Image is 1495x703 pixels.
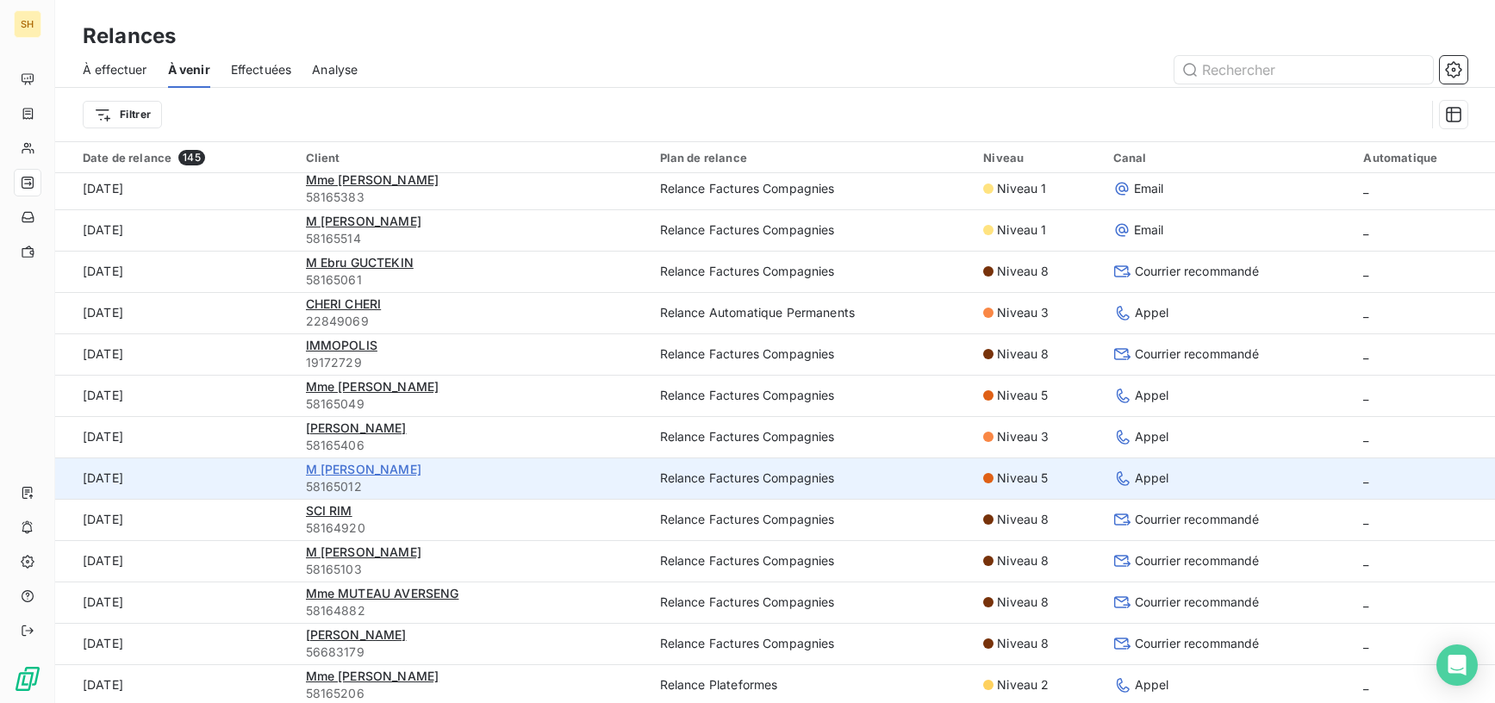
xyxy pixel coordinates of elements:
span: _ [1363,677,1368,692]
div: Plan de relance [660,151,963,165]
span: Appel [1135,470,1169,487]
span: _ [1363,594,1368,609]
td: [DATE] [55,168,296,209]
span: IMMOPOLIS [306,338,377,352]
span: Courrier recommandé [1135,635,1260,652]
span: Niveau 8 [997,511,1049,528]
span: 58165383 [306,189,639,206]
span: Niveau 3 [997,428,1049,445]
span: _ [1363,346,1368,361]
div: SH [14,10,41,38]
td: Relance Automatique Permanents [650,292,974,333]
span: Analyse [312,61,358,78]
span: M [PERSON_NAME] [306,544,421,559]
span: Niveau 1 [997,221,1046,239]
td: Relance Factures Compagnies [650,251,974,292]
td: [DATE] [55,499,296,540]
span: Niveau 2 [997,676,1049,694]
span: Mme [PERSON_NAME] [306,669,439,683]
span: Niveau 8 [997,345,1049,363]
span: _ [1363,222,1368,237]
span: 19172729 [306,354,639,371]
td: [DATE] [55,251,296,292]
span: [PERSON_NAME] [306,627,407,642]
span: Appel [1135,676,1169,694]
td: Relance Factures Compagnies [650,168,974,209]
span: Mme [PERSON_NAME] [306,379,439,394]
span: Mme MUTEAU AVERSENG [306,586,459,600]
span: À effectuer [83,61,147,78]
span: 58164882 [306,602,639,619]
span: Niveau 8 [997,552,1049,569]
span: CHERI CHERI [306,296,382,311]
span: Email [1134,221,1164,239]
span: 58165061 [306,271,639,289]
span: À venir [168,61,210,78]
span: 58165406 [306,437,639,454]
span: Effectuées [231,61,292,78]
span: Email [1134,180,1164,197]
span: _ [1363,264,1368,278]
span: Niveau 8 [997,263,1049,280]
span: _ [1363,429,1368,444]
td: Relance Factures Compagnies [650,499,974,540]
td: [DATE] [55,457,296,499]
span: Courrier recommandé [1135,552,1260,569]
span: _ [1363,470,1368,485]
span: SCI RIM [306,503,352,518]
td: [DATE] [55,416,296,457]
span: M [PERSON_NAME] [306,214,421,228]
span: [PERSON_NAME] [306,420,407,435]
div: Open Intercom Messenger [1436,644,1478,686]
td: Relance Factures Compagnies [650,582,974,623]
h3: Relances [83,21,176,52]
span: 145 [178,150,204,165]
span: Courrier recommandé [1135,594,1260,611]
td: [DATE] [55,582,296,623]
span: 58165012 [306,478,639,495]
div: Automatique [1363,151,1485,165]
td: [DATE] [55,623,296,664]
span: 58165049 [306,395,639,413]
span: Niveau 8 [997,635,1049,652]
span: _ [1363,636,1368,650]
td: Relance Factures Compagnies [650,457,974,499]
span: Courrier recommandé [1135,511,1260,528]
span: _ [1363,553,1368,568]
input: Rechercher [1174,56,1433,84]
span: _ [1363,512,1368,526]
span: 22849069 [306,313,639,330]
td: [DATE] [55,375,296,416]
span: Niveau 5 [997,470,1048,487]
span: 58165206 [306,685,639,702]
div: Canal [1113,151,1343,165]
span: Niveau 8 [997,594,1049,611]
span: 58165514 [306,230,639,247]
span: Appel [1135,428,1169,445]
td: [DATE] [55,292,296,333]
span: Niveau 1 [997,180,1046,197]
td: [DATE] [55,209,296,251]
td: Relance Factures Compagnies [650,209,974,251]
span: M [PERSON_NAME] [306,462,421,476]
div: Date de relance [83,150,285,165]
td: [DATE] [55,540,296,582]
span: _ [1363,305,1368,320]
span: Courrier recommandé [1135,345,1260,363]
td: Relance Factures Compagnies [650,375,974,416]
span: Courrier recommandé [1135,263,1260,280]
span: M Ebru GUCTEKIN [306,255,414,270]
span: 58164920 [306,519,639,537]
td: Relance Factures Compagnies [650,333,974,375]
span: Niveau 3 [997,304,1049,321]
span: Client [306,151,340,165]
td: [DATE] [55,333,296,375]
span: _ [1363,181,1368,196]
img: Logo LeanPay [14,665,41,693]
span: 56683179 [306,644,639,661]
span: Niveau 5 [997,387,1048,404]
span: Appel [1135,304,1169,321]
td: Relance Factures Compagnies [650,416,974,457]
span: Mme [PERSON_NAME] [306,172,439,187]
td: Relance Factures Compagnies [650,540,974,582]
